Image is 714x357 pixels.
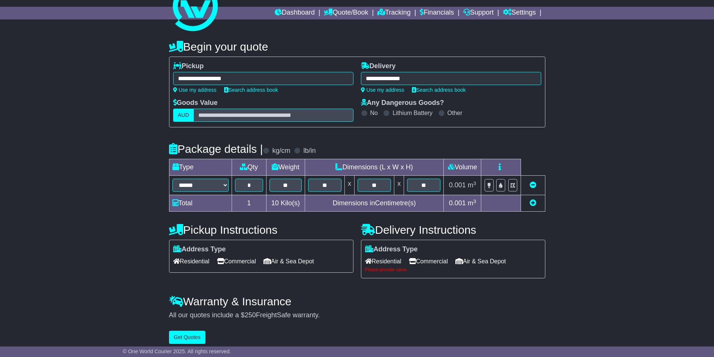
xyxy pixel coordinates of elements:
label: Pickup [173,62,204,70]
label: AUD [173,109,194,122]
span: 10 [271,199,279,207]
label: Delivery [361,62,396,70]
span: Commercial [409,255,448,267]
h4: Warranty & Insurance [169,295,545,308]
td: Dimensions (L x W x H) [305,159,444,176]
a: Search address book [224,87,278,93]
td: x [344,176,354,195]
a: Dashboard [275,7,315,19]
div: All our quotes include a $ FreightSafe warranty. [169,311,545,320]
h4: Begin your quote [169,40,545,53]
a: Support [463,7,494,19]
label: No [370,109,378,117]
td: Type [169,159,232,176]
td: Dimensions in Centimetre(s) [305,195,444,212]
td: x [394,176,404,195]
td: Volume [444,159,481,176]
span: Residential [365,255,401,267]
label: Any Dangerous Goods? [361,99,444,107]
span: 0.001 [449,181,466,189]
a: Quote/Book [324,7,368,19]
td: Total [169,195,232,212]
span: Air & Sea Depot [263,255,314,267]
span: m [468,181,476,189]
td: Kilo(s) [266,195,305,212]
a: Financials [420,7,454,19]
label: Address Type [365,245,418,254]
sup: 3 [473,181,476,186]
a: Tracking [377,7,410,19]
td: 1 [232,195,266,212]
a: Use my address [361,87,404,93]
h4: Delivery Instructions [361,224,545,236]
label: Lithium Battery [392,109,433,117]
span: Commercial [217,255,256,267]
sup: 3 [473,199,476,204]
label: kg/cm [272,147,290,155]
td: Qty [232,159,266,176]
div: Please provide value [365,267,541,272]
label: Goods Value [173,99,218,107]
td: Weight [266,159,305,176]
span: © One World Courier 2025. All rights reserved. [123,348,231,354]
a: Add new item [530,199,536,207]
span: m [468,199,476,207]
label: Address Type [173,245,226,254]
span: 250 [245,311,256,319]
h4: Package details | [169,143,263,155]
label: lb/in [303,147,316,155]
span: Residential [173,255,210,267]
a: Settings [503,7,536,19]
a: Remove this item [530,181,536,189]
a: Search address book [412,87,466,93]
button: Get Quotes [169,331,206,344]
span: 0.001 [449,199,466,207]
a: Use my address [173,87,217,93]
h4: Pickup Instructions [169,224,353,236]
label: Other [448,109,463,117]
span: Air & Sea Depot [455,255,506,267]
